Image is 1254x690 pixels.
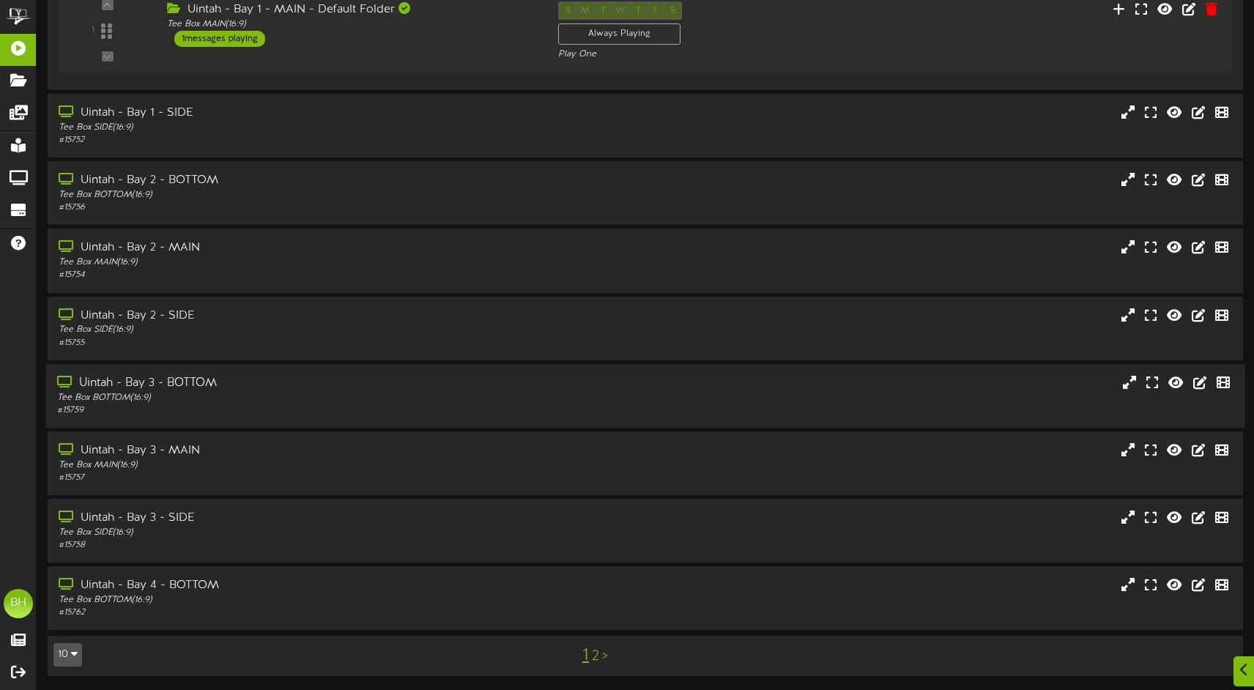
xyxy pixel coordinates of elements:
div: Uintah - Bay 3 - SIDE [59,510,535,527]
div: # 15754 [59,269,535,281]
div: Uintah - Bay 3 - BOTTOM [57,375,535,392]
div: Uintah - Bay 1 - SIDE [59,105,535,122]
a: > [602,648,608,664]
div: Tee Box MAIN ( 16:9 ) [59,256,535,269]
div: Uintah - Bay 1 - MAIN - Default Folder [167,1,536,18]
div: # 15757 [59,472,535,484]
div: Uintah - Bay 2 - SIDE [59,308,535,324]
div: 1 messages playing [174,31,265,47]
div: # 15759 [57,404,535,417]
a: 2 [592,648,599,664]
div: Tee Box SIDE ( 16:9 ) [59,527,535,539]
div: Tee Box BOTTOM ( 16:9 ) [59,594,535,606]
div: Tee Box SIDE ( 16:9 ) [59,324,535,336]
div: Tee Box BOTTOM ( 16:9 ) [57,392,535,404]
div: Tee Box SIDE ( 16:9 ) [59,122,535,134]
div: Uintah - Bay 2 - BOTTOM [59,172,535,189]
div: Always Playing [558,23,680,45]
div: Play One [558,48,830,61]
div: Uintah - Bay 2 - MAIN [59,240,535,256]
div: Uintah - Bay 4 - BOTTOM [59,577,535,594]
div: # 15756 [59,201,535,214]
div: Tee Box MAIN ( 16:9 ) [59,459,535,472]
div: Tee Box BOTTOM ( 16:9 ) [59,189,535,201]
div: # 15758 [59,539,535,552]
div: BH [4,589,33,618]
div: # 15762 [59,606,535,619]
div: # 15755 [59,337,535,349]
div: # 15752 [59,134,535,146]
div: Tee Box MAIN ( 16:9 ) [167,18,536,31]
a: 1 [582,646,589,665]
button: 10 [53,643,82,667]
div: Uintah - Bay 3 - MAIN [59,442,535,459]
